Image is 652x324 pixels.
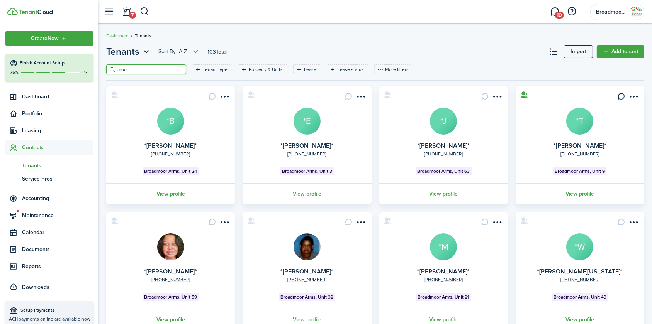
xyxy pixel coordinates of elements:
[491,93,503,103] button: Open menu
[280,267,333,276] a: *[PERSON_NAME]*
[135,32,151,39] span: Tenants
[115,66,183,73] input: Search here...
[106,45,151,59] button: Tenants
[338,66,364,73] filter-tag-label: Lease status
[374,64,411,74] button: More filters
[355,93,367,103] button: Open menu
[144,267,197,276] a: *[PERSON_NAME]*
[218,218,230,229] button: Open menu
[19,10,53,14] img: TenantCloud
[5,54,93,81] button: Finish Account Setup75%
[417,141,470,150] a: *[PERSON_NAME]*
[560,276,599,283] a: [PHONE_NUMBER]
[22,283,49,291] span: Downloads
[144,141,197,150] a: *[PERSON_NAME]*
[241,183,372,204] a: View profile
[129,12,136,19] span: 7
[417,267,470,276] a: *[PERSON_NAME]*
[20,60,89,66] h4: Finish Account Setup
[282,168,332,175] span: Broadmoor Arms, Unit 3
[596,9,627,15] span: Broadmoor Management
[327,64,368,74] filter-tag: Open filter
[22,194,93,202] span: Accounting
[630,6,642,18] img: Broadmoor Management
[537,267,623,276] a: *[PERSON_NAME][US_STATE]*
[22,143,93,152] span: Contacts
[140,5,149,18] button: Search
[5,172,93,185] a: Service Pros
[5,31,93,46] button: Open menu
[203,66,228,73] filter-tag-label: Tenant type
[106,45,139,59] span: Tenants
[158,47,200,56] button: Sort byA-Z
[491,218,503,229] button: Open menu
[5,159,93,172] a: Tenants
[555,12,564,19] span: 10
[22,127,93,135] span: Leasing
[355,218,367,229] button: Open menu
[22,245,93,253] span: Documents
[120,2,134,22] a: Notifications
[378,183,509,204] a: View profile
[304,66,316,73] filter-tag-label: Lease
[597,45,644,58] a: Add tenant
[238,64,287,74] filter-tag: Open filter
[280,141,333,150] a: *[PERSON_NAME]*
[158,48,179,56] span: Sort by
[5,89,93,104] a: Dashboard
[179,48,187,56] span: A-Z
[22,262,93,270] span: Reports
[144,294,197,300] span: Broadmoor Arms, Unit 59
[106,45,151,59] button: Open menu
[22,93,93,101] span: Dashboard
[548,2,562,22] a: Messaging
[287,276,326,283] a: [PHONE_NUMBER]
[554,294,606,300] span: Broadmoor Arms, Unit 43
[144,168,197,175] span: Broadmoor Arms, Unit 24
[192,64,232,74] filter-tag: Open filter
[7,8,18,15] img: TenantCloud
[106,32,129,39] a: Dashboard
[20,307,90,314] span: Setup Payments
[218,93,230,103] button: Open menu
[554,141,606,150] a: *[PERSON_NAME]*
[158,47,200,56] button: Open menu
[9,316,90,322] p: ACH
[280,294,333,300] span: Broadmoor Arms, Unit 32
[565,5,579,18] button: Open resource center
[564,45,593,58] a: Import
[293,64,321,74] filter-tag: Open filter
[249,66,283,73] filter-tag-label: Property & Units
[151,276,190,283] a: [PHONE_NUMBER]
[19,316,90,322] span: payments online are available now
[627,93,640,103] button: Open menu
[10,69,19,76] p: 75%
[22,110,93,118] span: Portfolio
[417,168,470,175] span: Broadmoor Arms, Unit 63
[294,233,321,260] img: *Gloria Blueford*
[31,36,59,41] span: Create New
[560,150,599,157] a: [PHONE_NUMBER]
[22,175,93,183] span: Service Pros
[105,183,236,204] a: View profile
[22,162,93,170] span: Tenants
[287,150,326,157] a: [PHONE_NUMBER]
[151,150,190,157] a: [PHONE_NUMBER]
[514,183,645,204] a: View profile
[5,259,93,274] a: Reports
[418,294,470,300] span: Broadmoor Arms, Unit 21
[555,168,605,175] span: Broadmoor Arms, Unit 9
[207,48,227,56] header-page-total: 103 Total
[22,211,93,219] span: Maintenance
[102,4,117,19] button: Open sidebar
[627,218,640,229] button: Open menu
[22,228,93,236] span: Calendar
[157,233,184,260] img: *Glenda Armoster*
[424,276,463,283] a: [PHONE_NUMBER]
[424,150,463,157] a: [PHONE_NUMBER]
